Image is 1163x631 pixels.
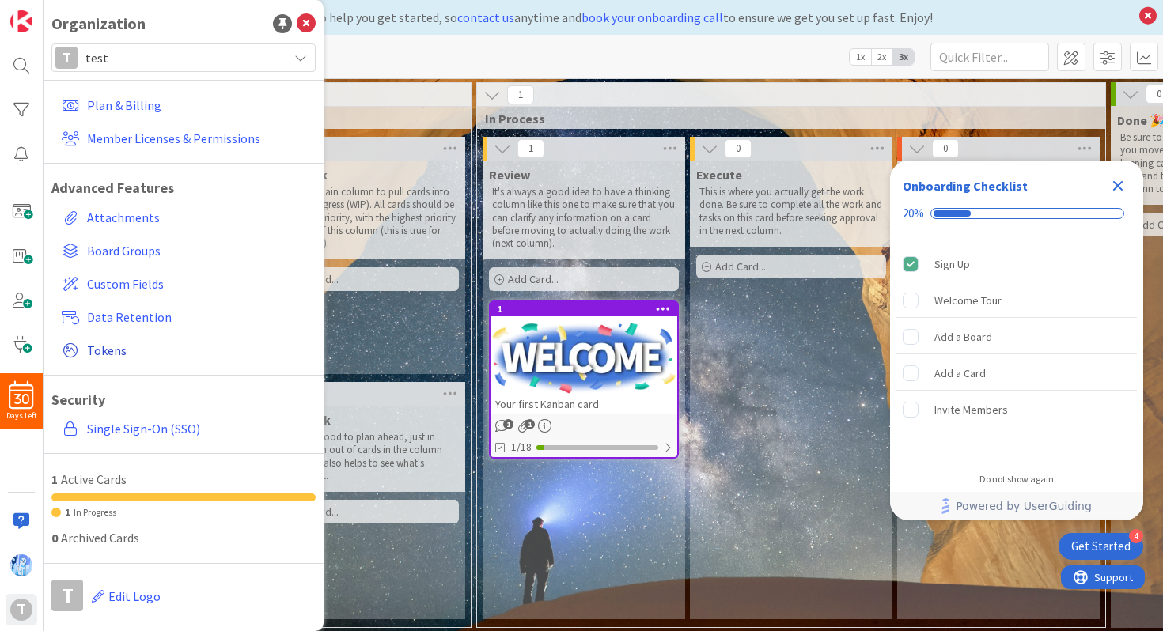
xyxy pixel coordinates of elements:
span: Add Card... [508,272,559,286]
input: Quick Filter... [930,43,1049,71]
div: Open Get Started checklist, remaining modules: 4 [1059,533,1143,560]
span: 1 [65,506,70,518]
img: Visit kanbanzone.com [10,10,32,32]
div: t [10,599,32,621]
span: 3x [892,49,914,65]
button: Edit Logo [91,580,161,613]
div: Sign Up [934,255,970,274]
div: Close Checklist [1105,173,1131,198]
span: To Do [265,111,451,127]
span: 1x [850,49,871,65]
p: It's always good to plan ahead, just in case you run out of cards in the column above. This also ... [272,431,456,482]
img: tt [10,554,32,576]
span: Data Retention [87,308,309,327]
span: 1 [517,139,544,158]
span: Custom Fields [87,274,309,293]
div: Active Cards [51,470,316,489]
a: contact us [457,9,514,25]
div: Checklist items [890,240,1143,463]
span: 1 [503,419,513,429]
div: Add a Board is incomplete. [896,319,1137,354]
a: Attachments [55,203,316,232]
span: 0 [725,139,752,158]
p: This is the main column to pull cards into Work In Progress (WIP). All cards should be in order o... [272,186,456,250]
a: Custom Fields [55,270,316,298]
span: Support [33,2,72,21]
div: 1 [498,304,677,315]
span: test [85,47,280,69]
div: Invite Members [934,400,1008,419]
div: Add a Card [934,364,986,383]
a: Single Sign-On (SSO) [55,414,316,443]
a: book your onboarding call [581,9,723,25]
span: 1 [525,419,535,429]
div: Organization [51,12,146,36]
span: Review [489,167,530,183]
p: This is where you actually get the work done. Be sure to complete all the work and tasks on this ... [699,186,883,237]
div: Add a Card is incomplete. [896,356,1137,391]
a: Tokens [55,336,316,365]
a: Data Retention [55,303,316,331]
a: Board Groups [55,236,316,265]
a: 1Your first Kanban card1/18 [489,300,679,459]
span: 1/18 [511,439,532,455]
div: Footer [890,492,1143,520]
span: Edit Logo [108,588,161,604]
p: It's always a good idea to have a thinking column like this one to make sure that you can clarify... [492,186,676,250]
span: Add Card... [715,259,766,274]
div: t [51,580,83,611]
span: Tokens [87,341,309,360]
div: Checklist Container [890,161,1143,520]
h1: Security [51,391,316,409]
div: Get Started [1071,538,1131,554]
span: 1 [507,85,534,104]
span: 0 [51,530,58,546]
a: Plan & Billing [55,91,316,119]
div: 1 [491,302,677,316]
div: Do not show again [979,473,1054,486]
span: Execute [696,167,742,183]
span: Powered by UserGuiding [956,497,1092,516]
div: We are here to help you get started, so anytime and to ensure we get you set up fast. Enjoy! [51,8,1131,27]
div: Archived Cards [51,528,316,547]
div: 1Your first Kanban card [491,302,677,414]
span: 0 [932,139,959,158]
span: In Progress [74,506,116,518]
div: Sign Up is complete. [896,247,1137,281]
span: 2x [871,49,892,65]
div: Add a Board [934,327,992,346]
span: 1 [51,471,58,487]
div: Welcome Tour [934,291,1002,310]
div: Checklist progress: 20% [903,206,1131,221]
a: Powered by UserGuiding [898,492,1135,520]
div: Your first Kanban card [491,394,677,414]
div: 4 [1129,529,1143,543]
span: In Process [485,111,1085,127]
a: Member Licenses & Permissions [55,124,316,153]
div: T [55,47,78,69]
div: Invite Members is incomplete. [896,392,1137,427]
span: Board Groups [87,241,309,260]
div: 20% [903,206,924,221]
span: 30 [14,394,29,405]
div: Welcome Tour is incomplete. [896,283,1137,318]
div: Onboarding Checklist [903,176,1028,195]
h1: Advanced Features [51,179,316,197]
